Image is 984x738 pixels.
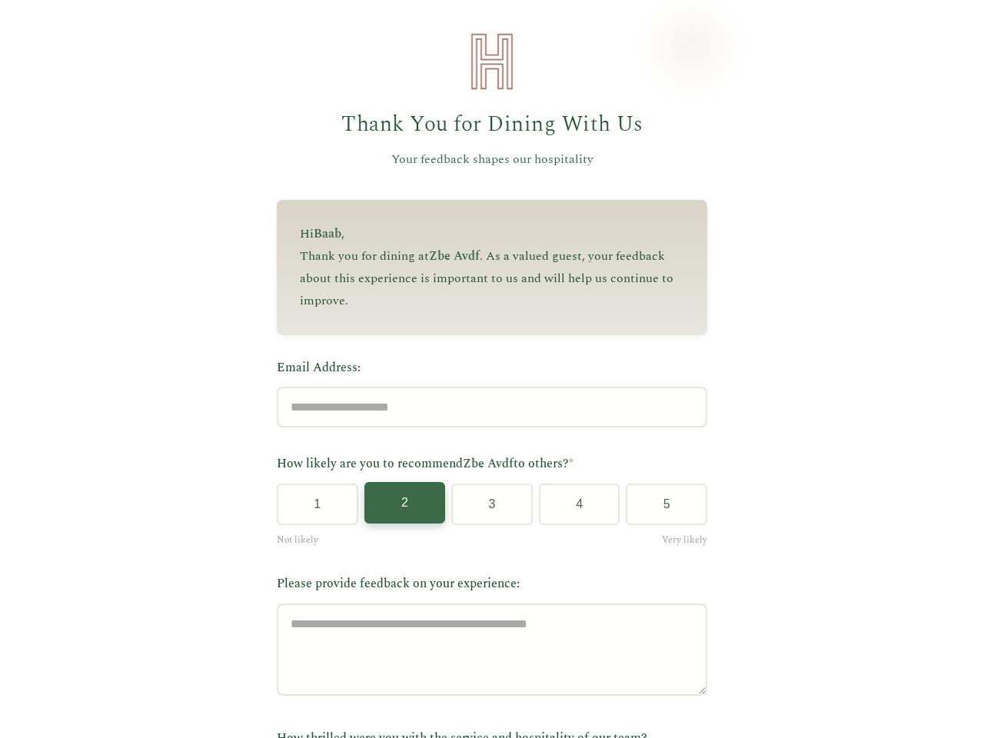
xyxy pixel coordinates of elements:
[314,224,341,243] span: Baab
[277,108,707,142] h1: Thank You for Dining With Us
[277,150,707,170] p: Your feedback shapes our hospitality
[539,484,620,525] button: 4
[364,482,446,524] button: 2
[277,454,707,474] label: How likely are you to recommend to others?
[451,484,533,525] button: 3
[300,223,684,245] p: Hi ,
[429,247,480,265] span: Zbe Avdf
[461,31,523,92] img: Heirloom Hospitality Logo
[662,533,707,547] span: Very likely
[277,484,358,525] button: 1
[300,245,684,311] p: Thank you for dining at . As a valued guest, your feedback about this experience is important to ...
[277,358,707,378] label: Email Address:
[626,484,707,525] button: 5
[277,533,318,547] span: Not likely
[277,574,707,594] label: Please provide feedback on your experience:
[463,454,514,473] span: Zbe Avdf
